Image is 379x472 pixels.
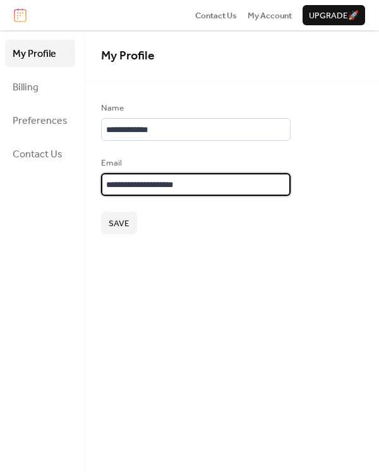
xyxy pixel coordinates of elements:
[13,111,68,131] span: Preferences
[5,107,75,134] a: Preferences
[101,212,137,234] button: Save
[5,140,75,167] a: Contact Us
[195,9,237,21] a: Contact Us
[101,44,155,68] span: My Profile
[309,9,359,22] span: Upgrade 🚀
[5,73,75,100] a: Billing
[5,40,75,67] a: My Profile
[13,78,39,97] span: Billing
[195,9,237,22] span: Contact Us
[109,217,129,230] span: Save
[14,8,27,22] img: logo
[13,145,63,164] span: Contact Us
[248,9,292,21] a: My Account
[248,9,292,22] span: My Account
[13,44,56,64] span: My Profile
[101,157,288,169] div: Email
[101,102,288,114] div: Name
[303,5,365,25] button: Upgrade🚀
